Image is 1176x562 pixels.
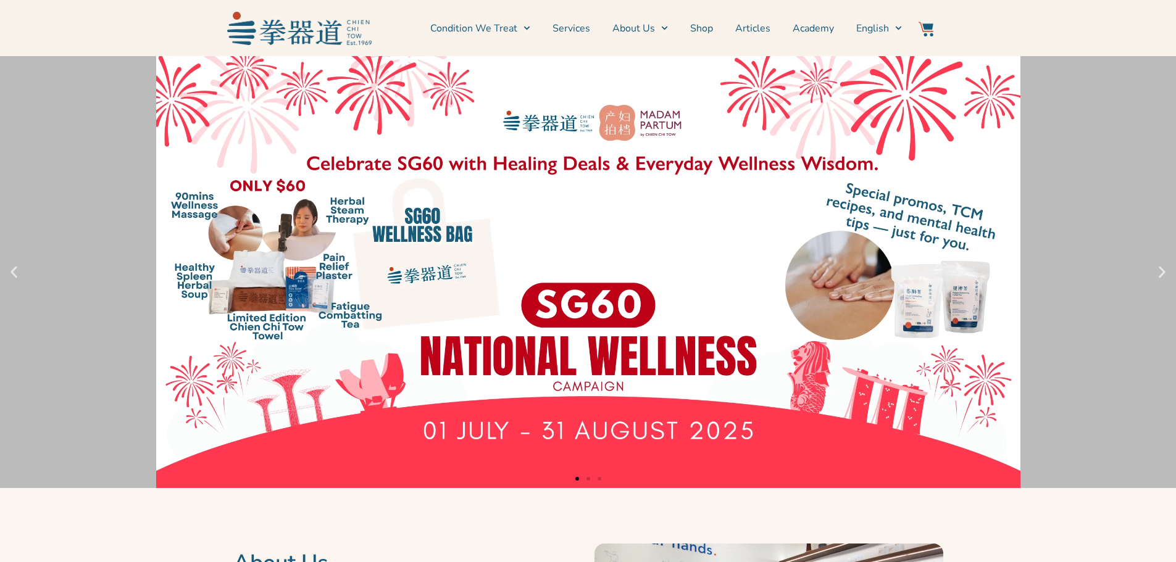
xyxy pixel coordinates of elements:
a: English [856,13,902,44]
a: About Us [612,13,668,44]
a: Articles [735,13,770,44]
span: Go to slide 1 [575,477,579,481]
img: Website Icon-03 [919,22,933,36]
span: Go to slide 3 [598,477,601,481]
nav: Menu [378,13,903,44]
div: Previous slide [6,265,22,280]
div: Next slide [1154,265,1170,280]
a: Services [553,13,590,44]
span: Go to slide 2 [586,477,590,481]
a: Shop [690,13,713,44]
a: Condition We Treat [430,13,530,44]
a: Academy [793,13,834,44]
span: English [856,21,889,36]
